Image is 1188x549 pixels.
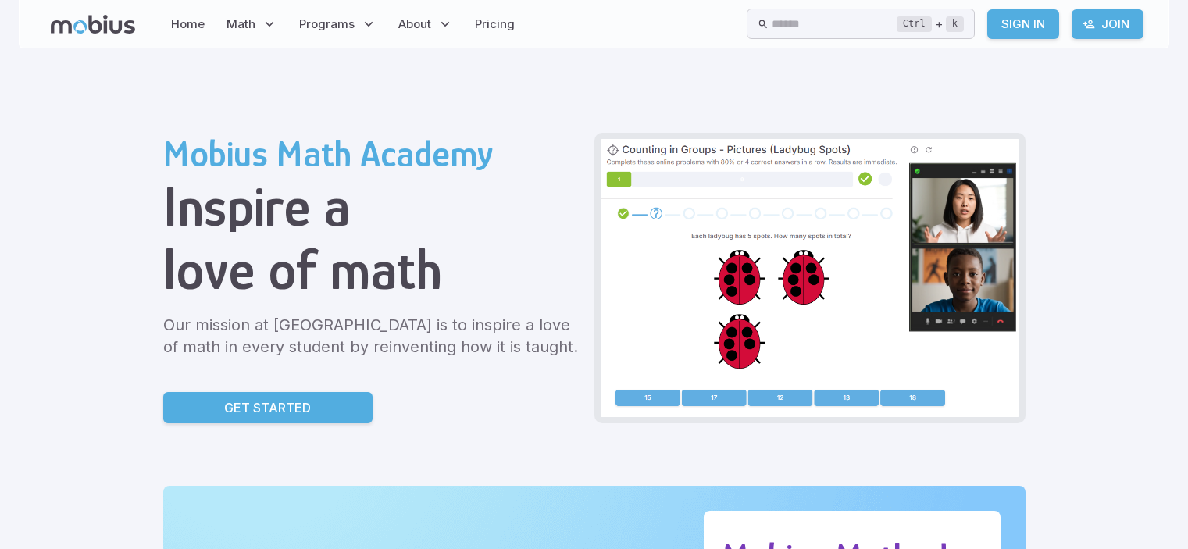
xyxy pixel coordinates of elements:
p: Our mission at [GEOGRAPHIC_DATA] is to inspire a love of math in every student by reinventing how... [163,314,582,358]
a: Home [166,6,209,42]
a: Join [1072,9,1143,39]
span: About [398,16,431,33]
kbd: k [946,16,964,32]
h2: Mobius Math Academy [163,133,582,175]
a: Sign In [987,9,1059,39]
div: + [897,15,964,34]
a: Pricing [470,6,519,42]
a: Get Started [163,392,373,423]
img: Grade 2 Class [601,139,1019,417]
span: Programs [299,16,355,33]
kbd: Ctrl [897,16,932,32]
h1: love of math [163,238,582,301]
h1: Inspire a [163,175,582,238]
span: Math [227,16,255,33]
p: Get Started [224,398,311,417]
